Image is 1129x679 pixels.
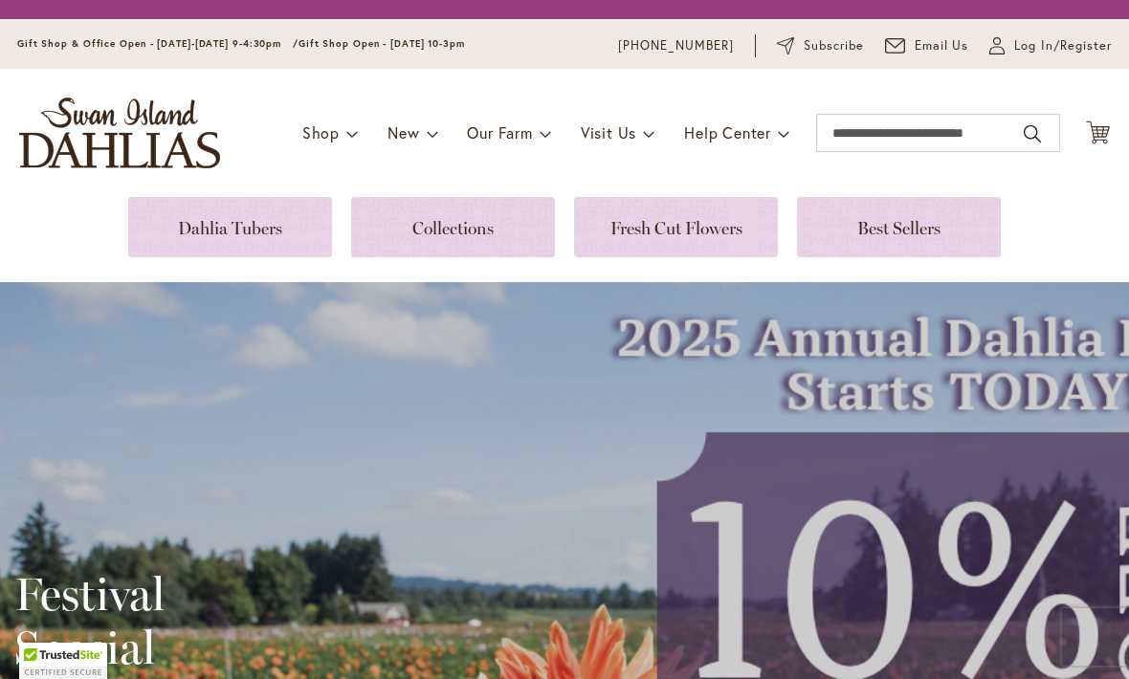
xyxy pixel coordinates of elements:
h2: Festival Special [14,567,511,674]
span: Our Farm [467,122,532,142]
a: store logo [19,98,220,168]
span: Subscribe [804,36,864,55]
span: New [387,122,419,142]
a: [PHONE_NUMBER] [618,36,734,55]
span: Gift Shop & Office Open - [DATE]-[DATE] 9-4:30pm / [17,37,299,50]
a: Subscribe [777,36,864,55]
span: Shop [302,122,340,142]
span: Gift Shop Open - [DATE] 10-3pm [299,37,465,50]
a: Email Us [885,36,969,55]
span: Log In/Register [1014,36,1112,55]
span: Email Us [915,36,969,55]
a: Log In/Register [989,36,1112,55]
button: Search [1024,119,1041,149]
span: Visit Us [581,122,636,142]
span: Help Center [684,122,771,142]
